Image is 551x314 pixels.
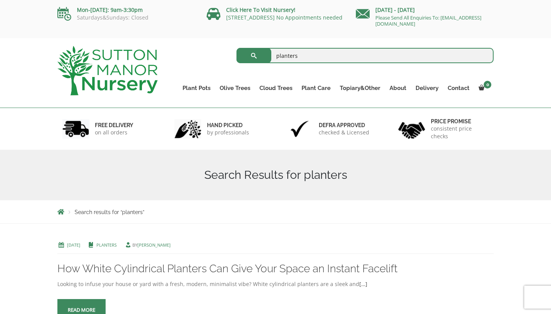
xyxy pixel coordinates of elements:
p: checked & Licensed [319,129,369,136]
p: Saturdays&Sundays: Closed [57,15,195,21]
h6: hand picked [207,122,249,129]
span: Search results for “planters” [75,209,144,215]
nav: Breadcrumbs [57,209,494,215]
a: Plant Pots [178,83,215,93]
img: 2.jpg [174,119,201,139]
a: Topiary&Other [335,83,385,93]
a: Click Here To Visit Nursery! [226,6,295,13]
a: Olive Trees [215,83,255,93]
img: logo [57,46,158,95]
img: 4.jpg [398,117,425,141]
h6: FREE DELIVERY [95,122,133,129]
input: Search... [236,48,494,63]
a: Plant Care [297,83,335,93]
a: […] [359,280,367,288]
a: [STREET_ADDRESS] No Appointments needed [226,14,342,21]
span: by [124,242,171,248]
a: [PERSON_NAME] [137,242,171,248]
p: by professionals [207,129,249,136]
p: Mon-[DATE]: 9am-3:30pm [57,5,195,15]
a: 0 [474,83,494,93]
p: on all orders [95,129,133,136]
a: Please Send All Enquiries To: [EMAIL_ADDRESS][DOMAIN_NAME] [375,14,481,27]
a: Delivery [411,83,443,93]
h6: Defra approved [319,122,369,129]
img: 3.jpg [286,119,313,139]
h1: Search Results for planters [57,168,494,182]
a: Contact [443,83,474,93]
p: [DATE] - [DATE] [356,5,494,15]
img: 1.jpg [62,119,89,139]
div: Looking to infuse your house or yard with a fresh, modern, minimalist vibe? White cylindrical pla... [57,280,494,289]
a: Planters [96,242,117,248]
a: [DATE] [67,242,80,248]
span: 0 [484,81,491,88]
h6: Price promise [431,118,489,125]
a: Cloud Trees [255,83,297,93]
a: How White Cylindrical Planters Can Give Your Space an Instant Facelift [57,262,398,275]
p: consistent price checks [431,125,489,140]
a: About [385,83,411,93]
